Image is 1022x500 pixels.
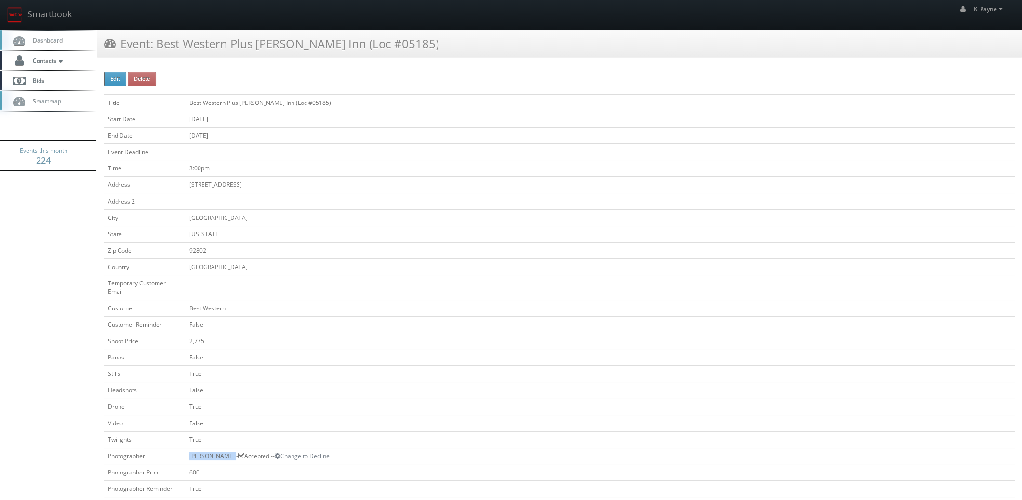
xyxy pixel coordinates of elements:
[104,193,186,209] td: Address 2
[104,35,439,52] h3: Event: Best Western Plus [PERSON_NAME] Inn (Loc #05185)
[104,242,186,258] td: Zip Code
[20,146,67,155] span: Events this month
[186,464,1015,480] td: 600
[28,97,61,105] span: Smartmap
[186,209,1015,226] td: [GEOGRAPHIC_DATA]
[36,154,51,166] strong: 224
[104,177,186,193] td: Address
[186,160,1015,177] td: 3:00pm
[104,366,186,382] td: Stills
[104,349,186,365] td: Panos
[186,382,1015,398] td: False
[104,448,186,464] td: Photographer
[186,242,1015,258] td: 92802
[186,259,1015,275] td: [GEOGRAPHIC_DATA]
[104,94,186,111] td: Title
[104,333,186,349] td: Shoot Price
[104,72,126,86] button: Edit
[104,144,186,160] td: Event Deadline
[104,382,186,398] td: Headshots
[104,464,186,480] td: Photographer Price
[186,398,1015,415] td: True
[186,94,1015,111] td: Best Western Plus [PERSON_NAME] Inn (Loc #05185)
[186,226,1015,242] td: [US_STATE]
[186,448,1015,464] td: [PERSON_NAME] - Accepted --
[104,300,186,316] td: Customer
[186,316,1015,333] td: False
[104,481,186,497] td: Photographer Reminder
[186,481,1015,497] td: True
[28,36,63,44] span: Dashboard
[104,275,186,300] td: Temporary Customer Email
[186,333,1015,349] td: 2,775
[186,111,1015,127] td: [DATE]
[28,56,65,64] span: Contacts
[104,316,186,333] td: Customer Reminder
[186,431,1015,448] td: True
[186,127,1015,143] td: [DATE]
[104,127,186,143] td: End Date
[974,5,1006,13] span: K_Payne
[186,300,1015,316] td: Best Western
[128,72,156,86] button: Delete
[104,226,186,242] td: State
[104,398,186,415] td: Drone
[104,160,186,177] td: Time
[7,7,23,23] img: smartbook-logo.png
[186,366,1015,382] td: True
[104,111,186,127] td: Start Date
[186,415,1015,431] td: False
[28,77,44,85] span: Bids
[104,415,186,431] td: Video
[186,349,1015,365] td: False
[104,209,186,226] td: City
[186,177,1015,193] td: [STREET_ADDRESS]
[275,452,330,460] a: Change to Decline
[104,431,186,448] td: Twilights
[104,259,186,275] td: Country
